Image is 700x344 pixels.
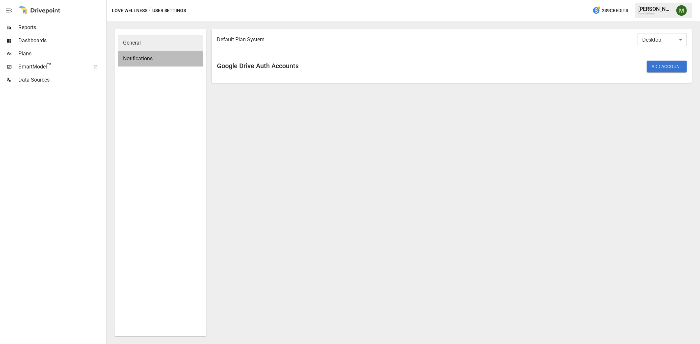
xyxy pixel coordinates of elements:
[18,50,105,58] span: Plans
[602,7,628,15] span: 239 Credits
[123,55,198,63] span: Notifications
[18,76,105,84] span: Data Sources
[123,39,198,47] span: General
[676,5,687,16] img: Meredith Lacasse
[638,6,672,12] div: [PERSON_NAME]
[118,51,203,67] div: Notifications
[118,35,203,51] div: General
[18,63,87,71] span: SmartModel
[217,36,676,44] span: Default Plan System
[18,24,105,31] span: Reports
[112,7,147,15] button: Love Wellness
[590,5,631,17] button: 239Credits
[647,61,687,72] button: Add Account
[217,61,449,71] h6: Google Drive Auth Accounts
[149,7,151,15] div: /
[18,37,105,45] span: Dashboards
[47,62,52,70] span: ™
[638,12,672,15] div: Love Wellness
[672,1,691,20] button: Meredith Lacasse
[638,33,687,46] div: Desktop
